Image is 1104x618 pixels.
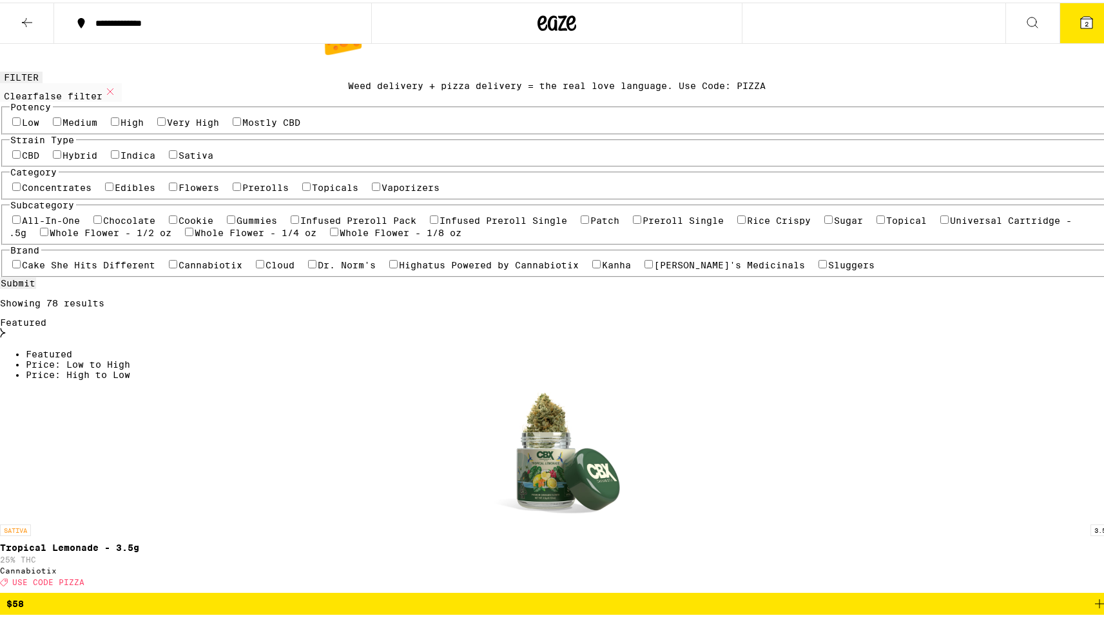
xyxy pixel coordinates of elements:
[179,180,220,190] label: Flowers
[348,78,766,88] div: Weed delivery + pizza delivery = the real love language. Use Code: PIZZA
[121,115,144,125] label: High
[195,225,317,235] label: Whole Flower - 1/4 oz
[887,213,927,223] label: Topical
[10,164,59,175] legend: Category
[603,257,632,268] label: Kanha
[835,213,864,223] label: Sugar
[168,115,220,125] label: Very High
[179,213,214,223] label: Cookie
[179,148,214,158] label: Sativa
[23,213,81,223] label: All-In-One
[318,257,376,268] label: Dr. Norm's
[237,213,278,223] label: Gummies
[829,257,875,268] label: Sluggers
[104,213,156,223] label: Chocolate
[1085,17,1089,25] span: 2
[313,180,359,190] label: Topicals
[243,180,289,190] label: Prerolls
[10,132,76,143] legend: Strain Type
[179,257,243,268] label: Cannabiotix
[23,148,40,158] label: CBD
[591,213,620,223] label: Patch
[50,225,172,235] label: Whole Flower - 1/2 oz
[23,257,156,268] label: Cake She Hits Different
[492,386,621,515] img: Cannabiotix - Tropical Lemonade - 3.5g
[23,180,92,190] label: Concentrates
[655,257,806,268] label: [PERSON_NAME]'s Medicinals
[643,213,724,223] label: Preroll Single
[63,148,98,158] label: Hybrid
[266,257,295,268] label: Cloud
[10,243,41,253] legend: Brand
[340,225,462,235] label: Whole Flower - 1/8 oz
[121,148,156,158] label: Indica
[26,346,72,357] span: Featured
[23,115,40,125] label: Low
[440,213,568,223] label: Infused Preroll Single
[382,180,440,190] label: Vaporizers
[26,357,130,367] span: Price: Low to High
[243,115,301,125] label: Mostly CBD
[10,99,53,110] legend: Potency
[301,213,417,223] label: Infused Preroll Pack
[400,257,579,268] label: Highatus Powered by Cannabiotix
[63,115,98,125] label: Medium
[748,213,811,223] label: Rice Crispy
[26,367,130,377] span: Price: High to Low
[12,575,84,584] span: USE CODE PIZZA
[115,180,156,190] label: Edibles
[10,197,76,208] legend: Subcategory
[6,596,24,606] span: $58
